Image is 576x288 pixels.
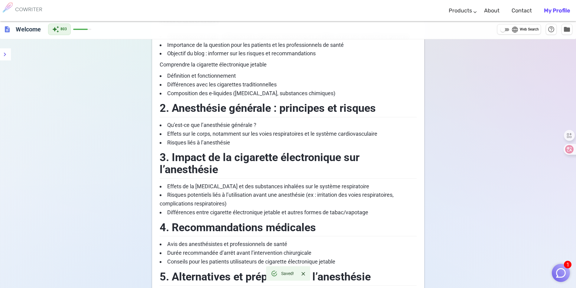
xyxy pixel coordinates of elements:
[520,27,539,33] span: Web Search
[160,221,316,234] span: 4. Recommandations médicales
[167,139,230,146] span: Risques liés à l’anesthésie
[167,73,236,79] span: Définition et fonctionnement
[544,2,570,20] a: My Profile
[13,23,43,35] h6: Click to edit title
[299,269,308,278] button: Close
[167,241,287,247] span: Avis des anesthésistes et professionnels de santé
[555,267,567,279] img: Close chat
[160,61,267,68] span: Comprendre la cigarette électronique jetable
[167,183,369,189] span: Effets de la [MEDICAL_DATA] et des substances inhalées sur le système respiratoire
[167,81,277,88] span: Différences avec les cigarettes traditionnelles
[160,102,376,115] span: 2. Anesthésie générale : principes et risques
[160,270,371,283] span: 5. Alternatives et préparation à l’anesthésie
[167,131,377,137] span: Effets sur le corps, notamment sur les voies respiratoires et le système cardiovasculaire
[160,151,362,176] span: 3. Impact de la cigarette électronique sur l’anesthésie
[167,122,256,128] span: Qu’est-ce que l’anesthésie générale ?
[561,24,572,35] button: Manage Documents
[563,26,571,33] span: folder
[4,26,11,33] span: description
[548,26,555,33] span: help_outline
[52,26,59,33] span: auto_awesome
[167,250,311,256] span: Durée recommandée d’arrêt avant l’intervention chirurgicale
[160,192,395,207] span: Risques potentiels liés à l’utilisation avant une anesthésie (ex : irritation des voies respirato...
[167,90,335,96] span: Composition des e-liquides ([MEDICAL_DATA], substances chimiques)
[544,7,570,14] b: My Profile
[167,258,335,265] span: Conseils pour les patients utilisateurs de cigarette électronique jetable
[281,268,294,279] div: Saved!
[167,209,368,215] span: Différences entre cigarette électronique jetable et autres formes de tabac/vapotage
[512,2,532,20] a: Contact
[167,42,344,48] span: Importance de la question pour les patients et les professionnels de santé
[511,26,519,33] span: language
[484,2,500,20] a: About
[449,2,472,20] a: Products
[15,7,42,12] h6: COWRITER
[167,50,316,57] span: Objectif du blog : informer sur les risques et recommandations
[546,24,557,35] button: Help & Shortcuts
[564,261,571,268] span: 1
[60,26,67,32] span: 803
[552,264,570,282] button: 1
